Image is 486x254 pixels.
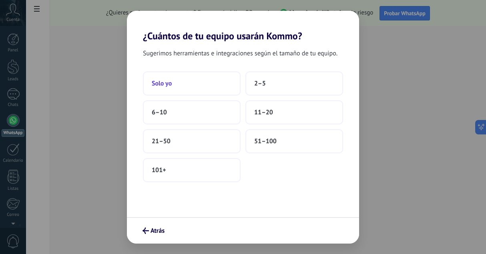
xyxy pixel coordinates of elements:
[152,108,167,116] span: 6–10
[254,137,277,145] span: 51–100
[254,79,266,87] span: 2–5
[143,158,241,182] button: 101+
[152,79,172,87] span: Solo yo
[152,137,171,145] span: 21–50
[245,100,343,124] button: 11–20
[151,228,165,234] span: Atrás
[139,224,168,238] button: Atrás
[245,129,343,153] button: 51–100
[245,71,343,96] button: 2–5
[143,100,241,124] button: 6–10
[254,108,273,116] span: 11–20
[143,48,337,59] span: Sugerimos herramientas e integraciones según el tamaño de tu equipo.
[152,166,166,174] span: 101+
[143,71,241,96] button: Solo yo
[127,11,359,42] h2: ¿Cuántos de tu equipo usarán Kommo?
[143,129,241,153] button: 21–50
